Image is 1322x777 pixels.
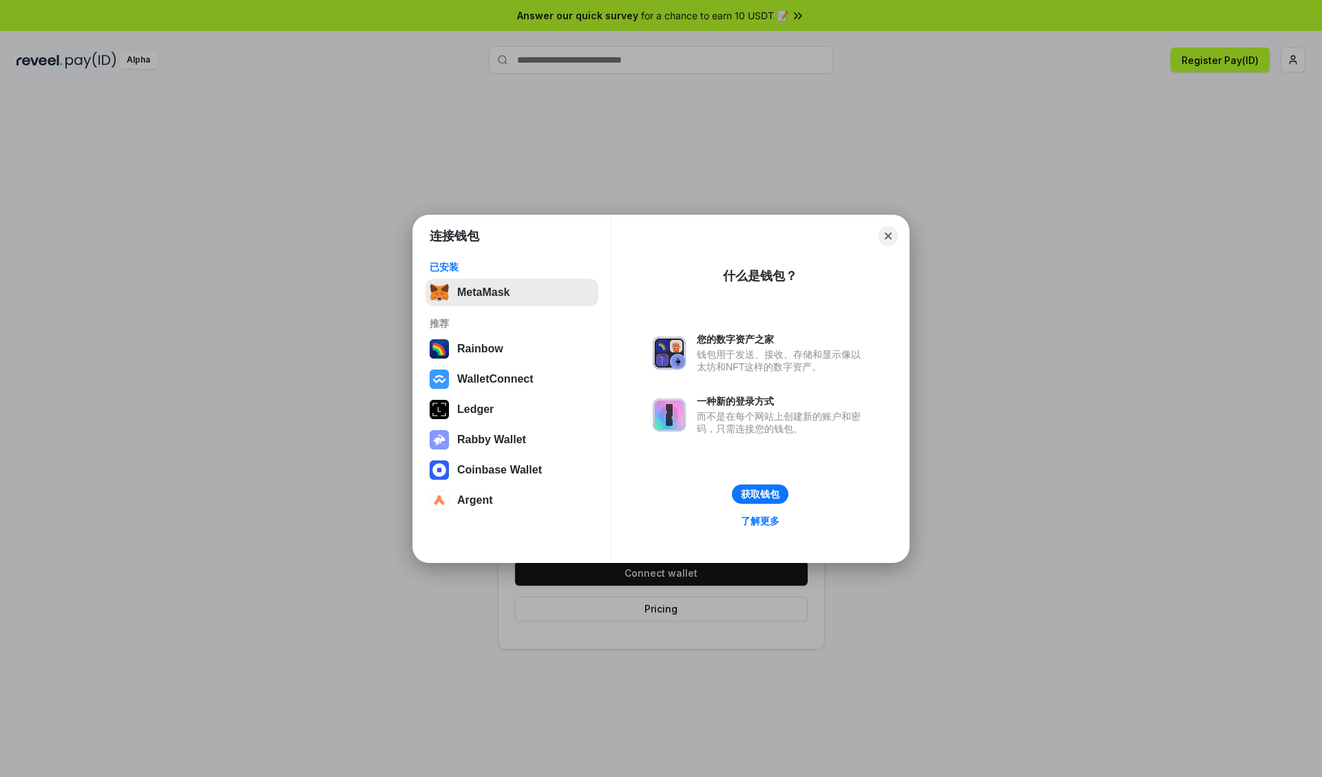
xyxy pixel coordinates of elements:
[426,487,598,514] button: Argent
[430,228,479,244] h1: 连接钱包
[426,279,598,306] button: MetaMask
[457,403,494,416] div: Ledger
[697,410,868,435] div: 而不是在每个网站上创建新的账户和密码，只需连接您的钱包。
[879,226,898,246] button: Close
[430,430,449,449] img: svg+xml,%3Csvg%20xmlns%3D%22http%3A%2F%2Fwww.w3.org%2F2000%2Fsvg%22%20fill%3D%22none%22%20viewBox...
[697,333,868,345] div: 您的数字资产之家
[430,370,449,389] img: svg+xml,%3Csvg%20width%3D%2228%22%20height%3D%2228%22%20viewBox%3D%220%200%2028%2028%22%20fill%3D...
[733,512,788,530] a: 了解更多
[741,488,779,500] div: 获取钱包
[653,337,686,370] img: svg+xml,%3Csvg%20xmlns%3D%22http%3A%2F%2Fwww.w3.org%2F2000%2Fsvg%22%20fill%3D%22none%22%20viewBox...
[426,426,598,454] button: Rabby Wallet
[697,395,868,407] div: 一种新的登录方式
[457,494,493,507] div: Argent
[430,400,449,419] img: svg+xml,%3Csvg%20xmlns%3D%22http%3A%2F%2Fwww.w3.org%2F2000%2Fsvg%22%20width%3D%2228%22%20height%3...
[457,464,542,476] div: Coinbase Wallet
[653,398,686,432] img: svg+xml,%3Csvg%20xmlns%3D%22http%3A%2F%2Fwww.w3.org%2F2000%2Fsvg%22%20fill%3D%22none%22%20viewBox...
[426,456,598,484] button: Coinbase Wallet
[457,286,510,299] div: MetaMask
[426,396,598,423] button: Ledger
[732,485,788,504] button: 获取钱包
[430,491,449,510] img: svg+xml,%3Csvg%20width%3D%2228%22%20height%3D%2228%22%20viewBox%3D%220%200%2028%2028%22%20fill%3D...
[426,365,598,393] button: WalletConnect
[430,317,594,330] div: 推荐
[430,261,594,273] div: 已安装
[741,515,779,527] div: 了解更多
[430,339,449,359] img: svg+xml,%3Csvg%20width%3D%22120%22%20height%3D%22120%22%20viewBox%3D%220%200%20120%20120%22%20fil...
[430,283,449,302] img: svg+xml,%3Csvg%20fill%3D%22none%22%20height%3D%2233%22%20viewBox%3D%220%200%2035%2033%22%20width%...
[430,460,449,480] img: svg+xml,%3Csvg%20width%3D%2228%22%20height%3D%2228%22%20viewBox%3D%220%200%2028%2028%22%20fill%3D...
[697,348,868,373] div: 钱包用于发送、接收、存储和显示像以太坊和NFT这样的数字资产。
[723,268,797,284] div: 什么是钱包？
[426,335,598,363] button: Rainbow
[457,343,503,355] div: Rainbow
[457,373,534,385] div: WalletConnect
[457,434,526,446] div: Rabby Wallet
